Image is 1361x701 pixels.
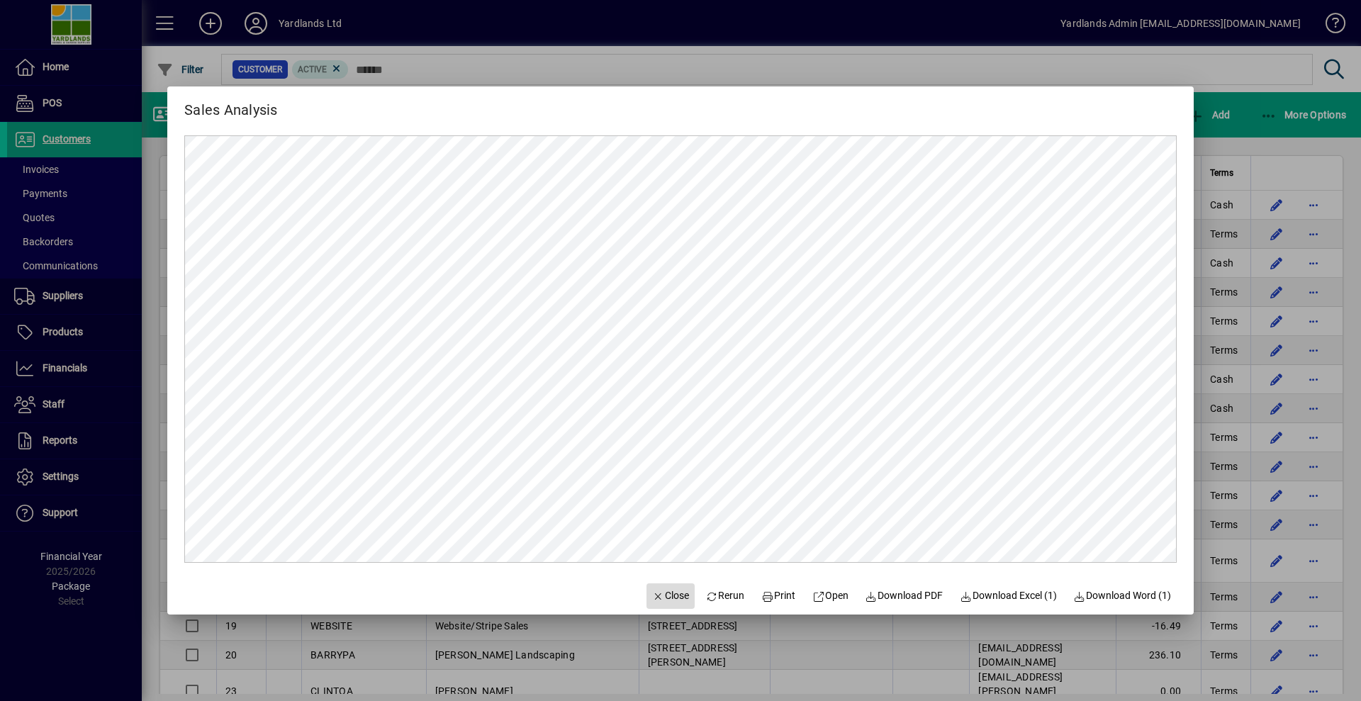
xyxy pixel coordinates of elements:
span: Download Excel (1) [960,588,1057,603]
span: Print [761,588,795,603]
span: Open [812,588,848,603]
h2: Sales Analysis [167,86,295,121]
button: Close [646,583,695,609]
span: Download Word (1) [1074,588,1172,603]
span: Rerun [706,588,745,603]
button: Print [756,583,801,609]
span: Download PDF [866,588,943,603]
a: Download PDF [860,583,949,609]
button: Download Word (1) [1068,583,1177,609]
span: Close [652,588,689,603]
a: Open [807,583,854,609]
button: Download Excel (1) [954,583,1063,609]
